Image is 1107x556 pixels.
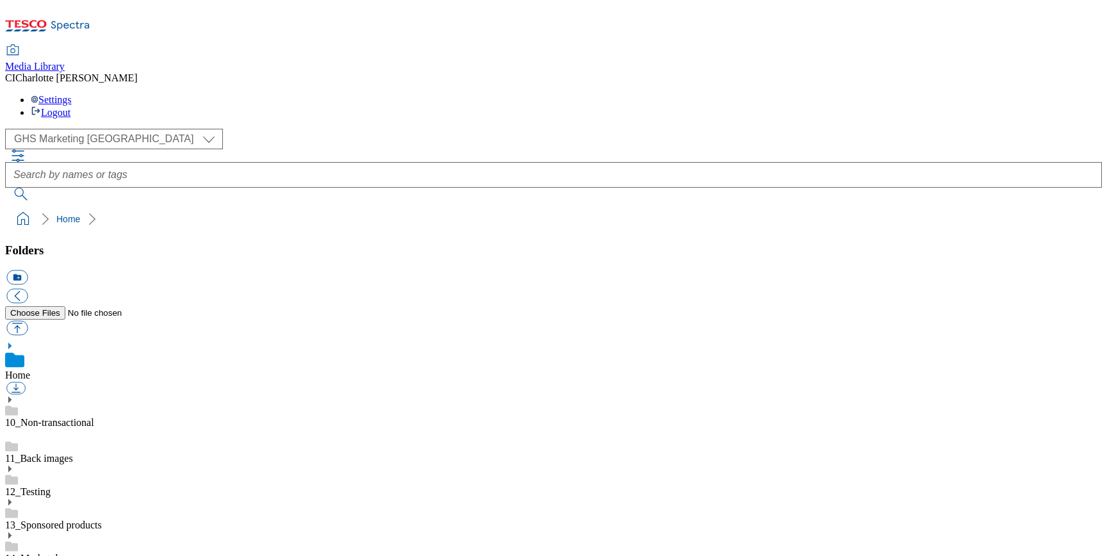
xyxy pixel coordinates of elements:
[5,486,51,497] a: 12_Testing
[31,94,72,105] a: Settings
[5,72,15,83] span: CI
[56,214,80,224] a: Home
[13,209,33,229] a: home
[5,45,65,72] a: Media Library
[31,107,70,118] a: Logout
[5,243,1102,258] h3: Folders
[5,417,94,428] a: 10_Non-transactional
[5,370,30,380] a: Home
[5,162,1102,188] input: Search by names or tags
[15,72,138,83] span: Charlotte [PERSON_NAME]
[5,453,73,464] a: 11_Back images
[5,207,1102,231] nav: breadcrumb
[5,61,65,72] span: Media Library
[5,519,102,530] a: 13_Sponsored products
